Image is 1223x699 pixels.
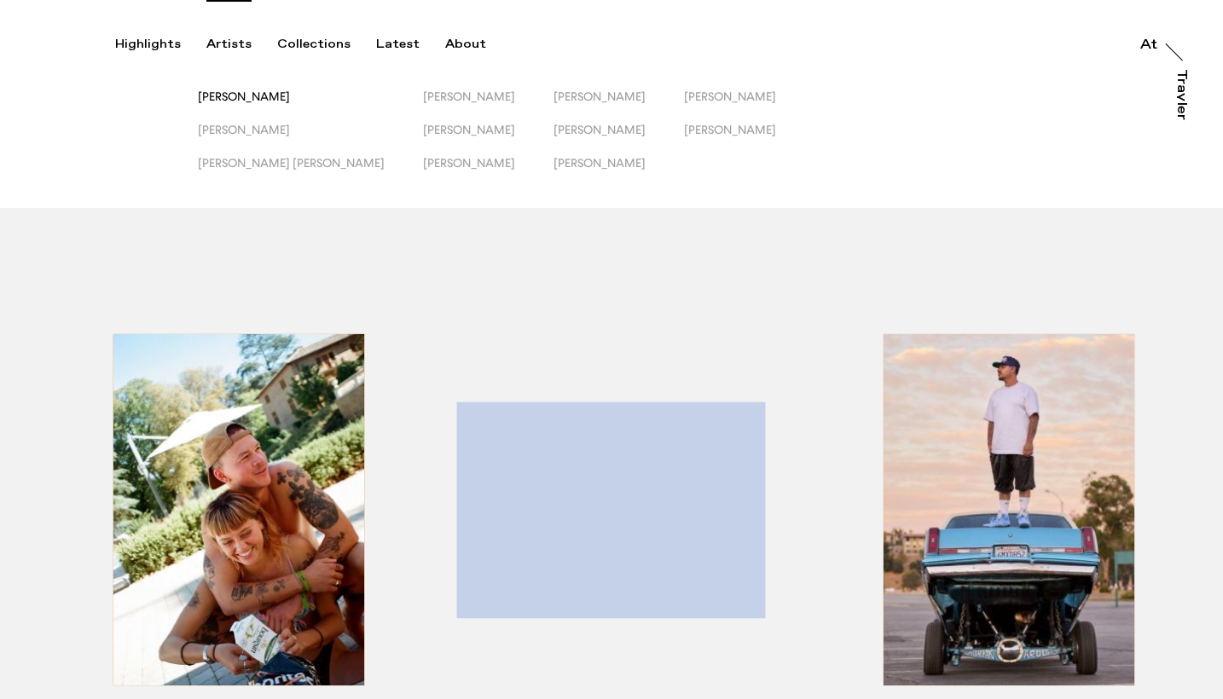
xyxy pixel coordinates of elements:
[1140,32,1157,49] a: At
[684,123,814,156] button: [PERSON_NAME]
[1174,69,1188,120] div: Trayler
[554,156,646,170] span: [PERSON_NAME]
[376,37,445,52] button: Latest
[277,37,376,52] button: Collections
[423,123,515,136] span: [PERSON_NAME]
[115,37,206,52] button: Highlights
[423,90,515,103] span: [PERSON_NAME]
[684,123,776,136] span: [PERSON_NAME]
[206,37,252,52] div: Artists
[198,123,423,156] button: [PERSON_NAME]
[684,90,814,123] button: [PERSON_NAME]
[554,123,646,136] span: [PERSON_NAME]
[554,90,684,123] button: [PERSON_NAME]
[554,90,646,103] span: [PERSON_NAME]
[198,90,423,123] button: [PERSON_NAME]
[423,156,554,189] button: [PERSON_NAME]
[1177,69,1194,139] a: Trayler
[198,156,385,170] span: [PERSON_NAME] [PERSON_NAME]
[198,123,290,136] span: [PERSON_NAME]
[554,123,684,156] button: [PERSON_NAME]
[198,156,423,189] button: [PERSON_NAME] [PERSON_NAME]
[115,37,181,52] div: Highlights
[198,90,290,103] span: [PERSON_NAME]
[277,37,351,52] div: Collections
[445,37,486,52] div: About
[376,37,420,52] div: Latest
[423,123,554,156] button: [PERSON_NAME]
[206,37,277,52] button: Artists
[423,90,554,123] button: [PERSON_NAME]
[554,156,684,189] button: [PERSON_NAME]
[445,37,512,52] button: About
[684,90,776,103] span: [PERSON_NAME]
[423,156,515,170] span: [PERSON_NAME]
